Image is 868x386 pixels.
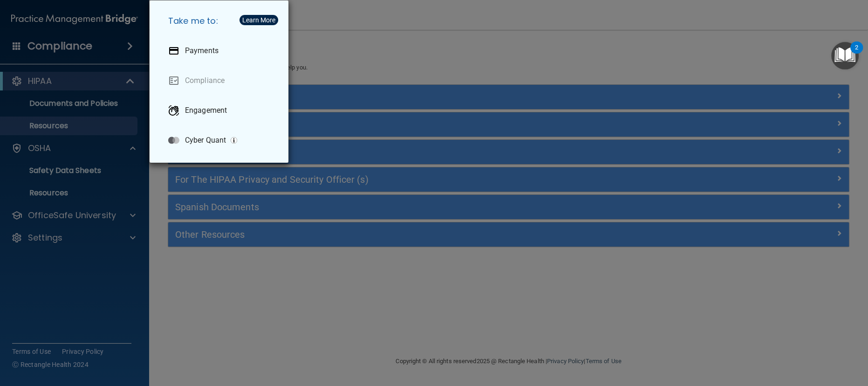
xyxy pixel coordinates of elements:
a: Cyber Quant [161,127,281,153]
p: Payments [185,46,219,55]
a: Engagement [161,97,281,124]
button: Open Resource Center, 2 new notifications [831,42,859,69]
button: Learn More [239,15,278,25]
p: Cyber Quant [185,136,226,145]
a: Payments [161,38,281,64]
a: Compliance [161,68,281,94]
h5: Take me to: [161,8,281,34]
div: 2 [855,48,858,60]
div: Learn More [242,17,275,23]
p: Engagement [185,106,227,115]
